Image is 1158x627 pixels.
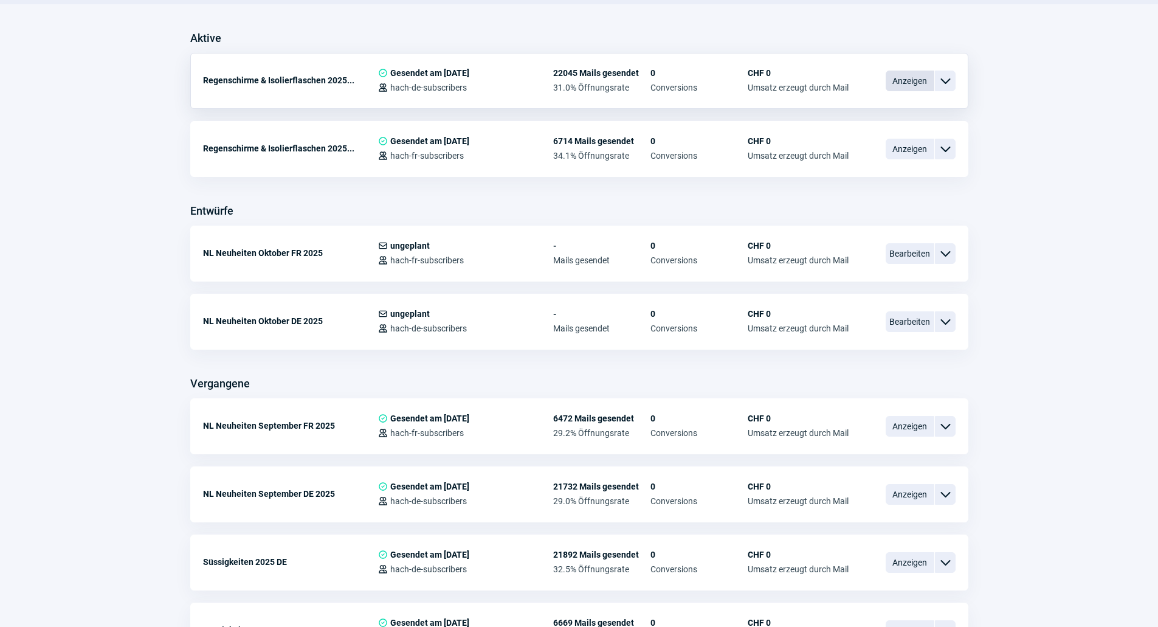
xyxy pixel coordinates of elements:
[886,71,934,91] span: Anzeigen
[650,83,748,92] span: Conversions
[553,482,650,491] span: 21732 Mails gesendet
[886,243,934,264] span: Bearbeiten
[390,496,467,506] span: hach-de-subscribers
[748,68,849,78] span: CHF 0
[553,241,650,251] span: -
[748,83,849,92] span: Umsatz erzeugt durch Mail
[553,151,650,161] span: 34.1% Öffnungsrate
[650,428,748,438] span: Conversions
[390,255,464,265] span: hach-fr-subscribers
[203,482,378,506] div: NL Neuheiten September DE 2025
[553,83,650,92] span: 31.0% Öffnungsrate
[650,564,748,574] span: Conversions
[650,550,748,559] span: 0
[553,136,650,146] span: 6714 Mails gesendet
[748,324,849,333] span: Umsatz erzeugt durch Mail
[553,255,650,265] span: Mails gesendet
[748,151,849,161] span: Umsatz erzeugt durch Mail
[390,309,430,319] span: ungeplant
[390,324,467,333] span: hach-de-subscribers
[748,414,849,423] span: CHF 0
[390,564,467,574] span: hach-de-subscribers
[650,136,748,146] span: 0
[886,311,934,332] span: Bearbeiten
[190,374,250,393] h3: Vergangene
[748,482,849,491] span: CHF 0
[390,414,469,423] span: Gesendet am [DATE]
[553,550,650,559] span: 21892 Mails gesendet
[390,550,469,559] span: Gesendet am [DATE]
[203,309,378,333] div: NL Neuheiten Oktober DE 2025
[203,550,378,574] div: Süssigkeiten 2025 DE
[553,309,650,319] span: -
[886,552,934,573] span: Anzeigen
[203,68,378,92] div: Regenschirme & Isolierflaschen 2025...
[650,309,748,319] span: 0
[650,68,748,78] span: 0
[748,136,849,146] span: CHF 0
[650,241,748,251] span: 0
[886,416,934,437] span: Anzeigen
[390,68,469,78] span: Gesendet am [DATE]
[203,136,378,161] div: Regenschirme & Isolierflaschen 2025...
[553,564,650,574] span: 32.5% Öffnungsrate
[390,151,464,161] span: hach-fr-subscribers
[650,255,748,265] span: Conversions
[190,201,233,221] h3: Entwürfe
[748,550,849,559] span: CHF 0
[553,324,650,333] span: Mails gesendet
[390,241,430,251] span: ungeplant
[748,309,849,319] span: CHF 0
[390,136,469,146] span: Gesendet am [DATE]
[553,428,650,438] span: 29.2% Öffnungsrate
[390,482,469,491] span: Gesendet am [DATE]
[650,496,748,506] span: Conversions
[390,428,464,438] span: hach-fr-subscribers
[390,83,467,92] span: hach-de-subscribers
[553,414,650,423] span: 6472 Mails gesendet
[748,564,849,574] span: Umsatz erzeugt durch Mail
[553,68,650,78] span: 22045 Mails gesendet
[886,139,934,159] span: Anzeigen
[553,496,650,506] span: 29.0% Öffnungsrate
[748,496,849,506] span: Umsatz erzeugt durch Mail
[190,29,221,48] h3: Aktive
[748,428,849,438] span: Umsatz erzeugt durch Mail
[650,414,748,423] span: 0
[886,484,934,505] span: Anzeigen
[650,482,748,491] span: 0
[203,241,378,265] div: NL Neuheiten Oktober FR 2025
[748,241,849,251] span: CHF 0
[748,255,849,265] span: Umsatz erzeugt durch Mail
[650,324,748,333] span: Conversions
[203,414,378,438] div: NL Neuheiten September FR 2025
[650,151,748,161] span: Conversions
